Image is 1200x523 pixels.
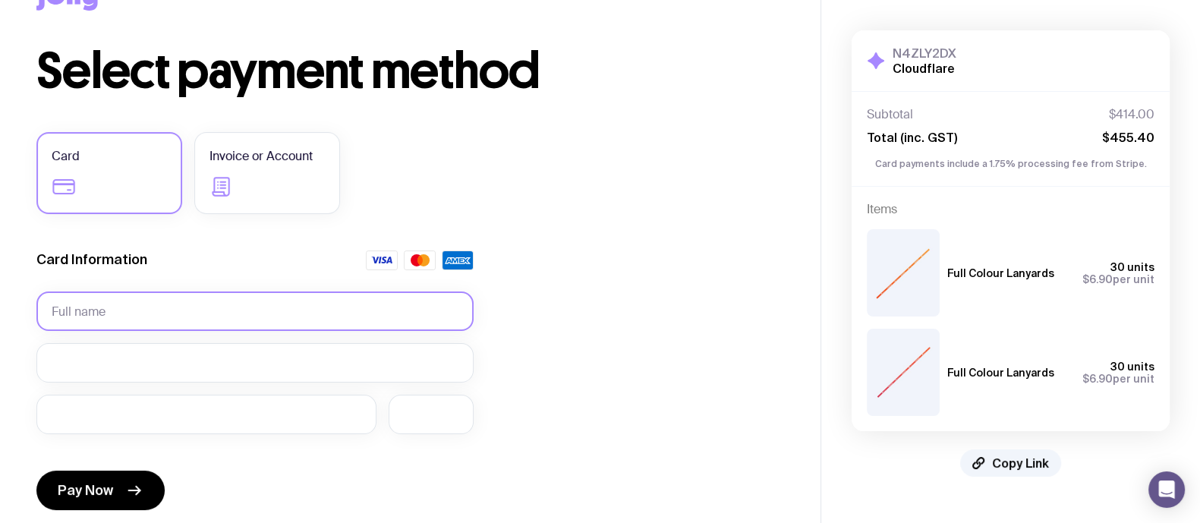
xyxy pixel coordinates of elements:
label: Card Information [36,250,147,269]
p: Card payments include a 1.75% processing fee from Stripe. [867,157,1154,171]
span: Total (inc. GST) [867,130,957,145]
input: Full name [36,291,474,331]
span: per unit [1082,373,1154,385]
span: Invoice or Account [209,147,313,165]
iframe: Secure expiration date input frame [52,407,361,421]
h4: Items [867,202,1154,217]
h3: Full Colour Lanyards [947,367,1054,379]
button: Copy Link [960,449,1061,477]
span: Subtotal [867,107,913,122]
h3: Full Colour Lanyards [947,267,1054,279]
span: $6.90 [1082,373,1113,385]
h1: Select payment method [36,47,784,96]
span: per unit [1082,273,1154,285]
span: $6.90 [1082,273,1113,285]
span: 30 units [1110,361,1154,373]
h2: Cloudflare [893,61,956,76]
iframe: Secure card number input frame [52,355,458,370]
span: $455.40 [1102,130,1154,145]
button: Pay Now [36,471,165,510]
div: Open Intercom Messenger [1148,471,1185,508]
span: $414.00 [1109,107,1154,122]
span: Pay Now [58,481,113,499]
span: Copy Link [992,455,1049,471]
h3: N4ZLY2DX [893,46,956,61]
span: Card [52,147,80,165]
iframe: Secure CVC input frame [404,407,458,421]
span: 30 units [1110,261,1154,273]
